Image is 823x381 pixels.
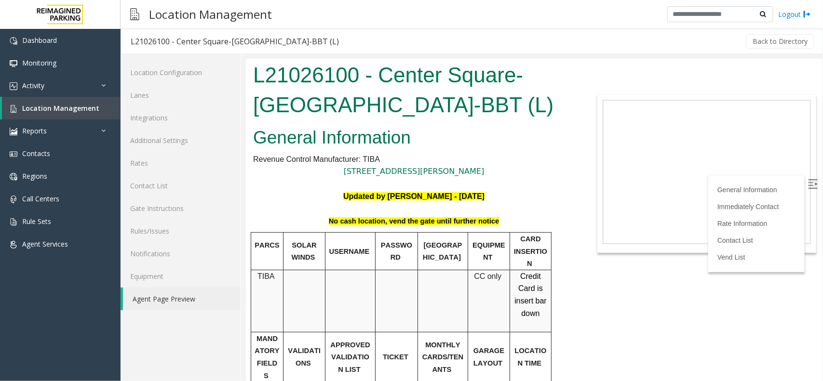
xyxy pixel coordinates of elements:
[268,176,301,209] span: CARD INSERTION
[7,66,329,92] h2: General Information
[121,152,241,174] a: Rates
[176,282,218,315] span: MONTHLY CARDS/TENANTS
[22,194,59,203] span: Call Centers
[10,37,17,45] img: 'icon'
[746,34,814,49] button: Back to Directory
[83,189,124,197] span: USERNAME
[2,97,121,119] a: Location Management
[22,36,57,45] span: Dashboard
[472,144,533,152] a: Immediately Contact
[227,183,259,203] span: EQUIPMENT
[121,106,241,129] a: Integrations
[472,195,499,202] a: Vend List
[7,1,329,61] h1: L21026100 - Center Square-[GEOGRAPHIC_DATA]-BBT (L)
[12,213,24,222] span: TIB
[121,197,241,220] a: Gate Instructions
[7,96,134,105] span: Revenue Control Manufacturer: TIBA
[10,173,17,181] img: 'icon'
[10,196,17,203] img: 'icon'
[177,183,216,203] span: [GEOGRAPHIC_DATA]
[84,282,126,315] span: APPROVED VALIDATION LIST
[121,174,241,197] a: Contact List
[42,288,75,308] span: VALIDATIONS
[46,183,73,203] span: SOLAR WINDS
[9,276,35,321] span: MANDATORY FIELDS
[121,265,241,288] a: Equipment
[10,60,17,67] img: 'icon'
[269,213,301,259] span: Credit Card is insert bar down
[22,149,50,158] span: Contacts
[121,84,241,106] a: Lanes
[10,105,17,113] img: 'icon'
[22,171,47,181] span: Regions
[803,9,811,19] img: logout
[10,218,17,226] img: 'icon'
[269,288,301,308] span: LOCATION TIME
[97,133,239,142] b: Updated by [PERSON_NAME] - [DATE]
[472,161,522,169] a: Rate Information
[149,195,155,202] span: D
[10,128,17,135] img: 'icon'
[22,58,56,67] span: Monitoring
[121,220,241,242] a: Rules/Issues
[9,183,33,190] span: PARCS
[137,294,162,302] span: TICKET
[22,239,68,249] span: Agent Services
[22,104,99,113] span: Location Management
[22,81,44,90] span: Activity
[472,178,507,185] a: Contact List
[83,158,253,166] span: No cash location, vend the gate until further notice
[24,213,29,222] span: A
[121,61,241,84] a: Location Configuration
[228,288,260,308] span: GARAGE LAYOUT
[562,120,572,130] img: Open/Close Sidebar Menu
[10,241,17,249] img: 'icon'
[10,150,17,158] img: 'icon'
[22,126,47,135] span: Reports
[10,82,17,90] img: 'icon'
[228,213,256,222] span: CC only
[778,9,811,19] a: Logout
[98,108,239,117] a: [STREET_ADDRESS][PERSON_NAME]
[123,288,241,310] a: Agent Page Preview
[131,35,339,48] div: L21026100 - Center Square-[GEOGRAPHIC_DATA]-BBT (L)
[135,183,166,203] span: PASSWOR
[22,217,51,226] span: Rule Sets
[472,127,531,135] a: General Information
[121,129,241,152] a: Additional Settings
[144,2,277,26] h3: Location Management
[130,2,139,26] img: pageIcon
[121,242,241,265] a: Notifications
